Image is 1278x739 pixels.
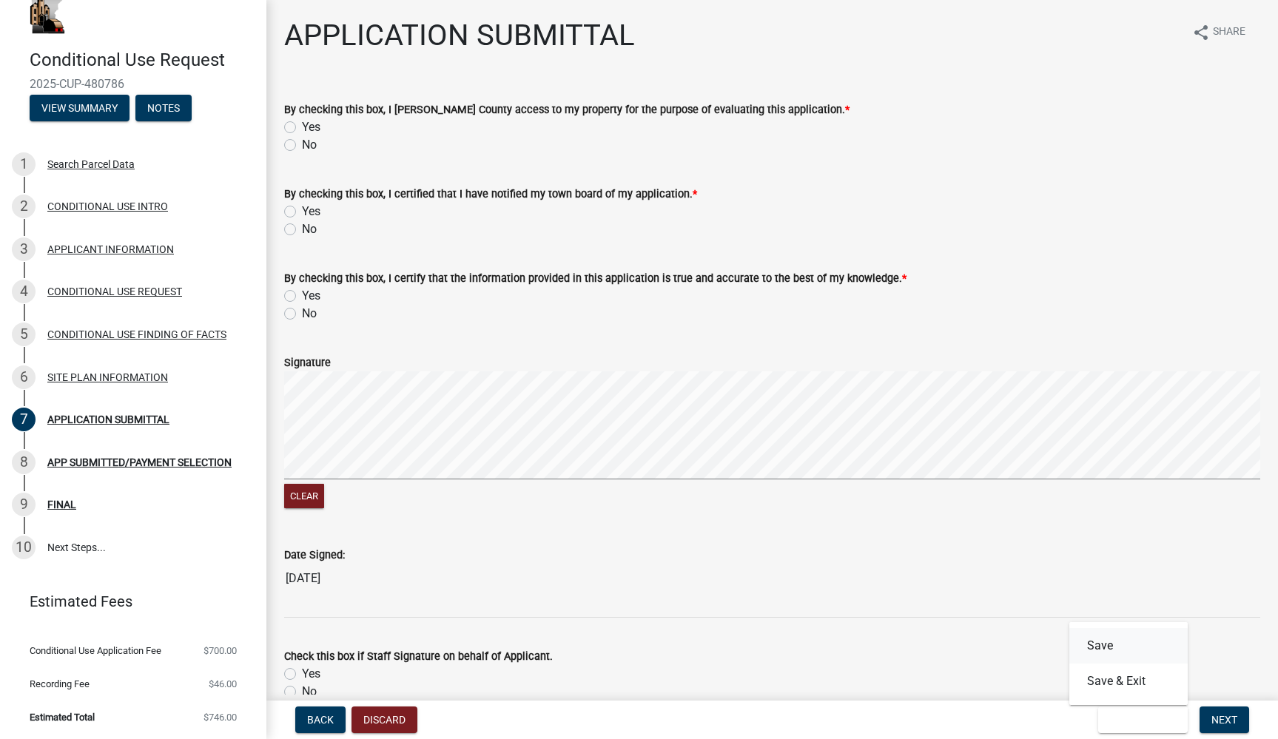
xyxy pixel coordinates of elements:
[30,77,237,91] span: 2025-CUP-480786
[1098,706,1188,733] button: Save & Exit
[1211,714,1237,726] span: Next
[284,652,553,662] label: Check this box if Staff Signature on behalf of Applicant.
[12,365,36,389] div: 6
[284,484,324,508] button: Clear
[302,665,320,683] label: Yes
[307,714,334,726] span: Back
[302,220,317,238] label: No
[352,706,417,733] button: Discard
[12,408,36,431] div: 7
[302,683,317,701] label: No
[1110,714,1167,726] span: Save & Exit
[1069,628,1188,664] button: Save
[284,105,850,115] label: By checking this box, I [PERSON_NAME] County access to my property for the purpose of evaluating ...
[302,305,317,323] label: No
[30,50,255,71] h4: Conditional Use Request
[284,358,331,368] label: Signature
[12,237,36,261] div: 3
[12,195,36,218] div: 2
[30,95,130,121] button: View Summary
[1069,664,1188,699] button: Save & Exit
[12,536,36,559] div: 10
[204,712,237,722] span: $746.00
[12,493,36,516] div: 9
[302,118,320,136] label: Yes
[47,201,168,212] div: CONDITIONAL USE INTRO
[135,103,192,115] wm-modal-confirm: Notes
[284,189,697,200] label: By checking this box, I certified that I have notified my town board of my application.
[12,280,36,303] div: 4
[302,203,320,220] label: Yes
[47,372,168,382] div: SITE PLAN INFORMATION
[47,414,169,425] div: APPLICATION SUBMITTAL
[1069,622,1188,705] div: Save & Exit
[47,286,182,297] div: CONDITIONAL USE REQUEST
[209,679,237,689] span: $46.00
[135,95,192,121] button: Notes
[284,274,907,284] label: By checking this box, I certify that the information provided in this application is true and acc...
[204,646,237,655] span: $700.00
[30,679,90,689] span: Recording Fee
[1200,706,1249,733] button: Next
[302,287,320,305] label: Yes
[30,103,130,115] wm-modal-confirm: Summary
[12,152,36,176] div: 1
[12,587,243,616] a: Estimated Fees
[47,457,232,468] div: APP SUBMITTED/PAYMENT SELECTION
[302,136,317,154] label: No
[30,646,161,655] span: Conditional Use Application Fee
[1192,24,1210,41] i: share
[1213,24,1245,41] span: Share
[47,329,226,340] div: CONDITIONAL USE FINDING OF FACTS
[47,244,174,254] div: APPLICANT INFORMATION
[284,18,635,53] h1: APPLICATION SUBMITTAL
[12,323,36,346] div: 5
[30,712,95,722] span: Estimated Total
[1180,18,1257,47] button: shareShare
[12,451,36,474] div: 8
[47,159,135,169] div: Search Parcel Data
[295,706,346,733] button: Back
[284,550,345,561] label: Date Signed:
[47,499,76,510] div: FINAL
